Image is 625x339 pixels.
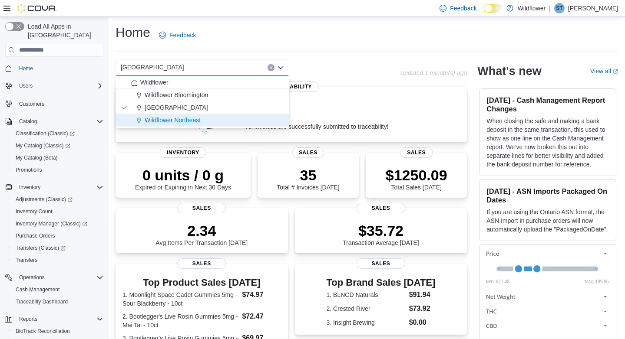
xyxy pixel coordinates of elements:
span: Sales [357,203,405,213]
span: BioTrack Reconciliation [16,328,70,335]
div: Transaction Average [DATE] [343,222,419,246]
span: Reports [19,316,37,323]
button: Purchase Orders [9,230,107,242]
a: Adjustments (Classic) [9,193,107,205]
a: Adjustments (Classic) [12,194,76,205]
p: Wildflower [518,3,546,13]
span: Operations [19,274,45,281]
div: All invoices are successfully submitted to traceability! [246,106,388,130]
span: Inventory Count [12,206,103,217]
span: Transfers [12,255,103,265]
span: Feedback [169,31,196,39]
span: Customers [16,98,103,109]
a: Traceabilty Dashboard [12,297,71,307]
span: Transfers (Classic) [12,243,103,253]
span: Sales [177,258,226,269]
p: If you are using the Ontario ASN format, the ASN Import in purchase orders will now automatically... [486,208,609,234]
button: Operations [2,271,107,284]
a: Classification (Classic) [9,127,107,140]
span: Operations [16,272,103,283]
h3: [DATE] - Cash Management Report Changes [486,96,609,113]
span: Classification (Classic) [12,128,103,139]
button: Customers [2,97,107,110]
span: Transfers (Classic) [16,244,66,251]
span: My Catalog (Beta) [12,153,103,163]
span: Home [16,63,103,74]
button: Transfers [9,254,107,266]
dt: 3. Insight Brewing [327,318,406,327]
span: My Catalog (Classic) [16,142,70,149]
span: Sales [357,258,405,269]
a: Transfers (Classic) [12,243,69,253]
a: Cash Management [12,284,63,295]
button: Inventory [16,182,44,192]
span: Inventory [160,147,206,158]
p: 35 [277,166,339,184]
button: Reports [16,314,41,324]
dd: $91.94 [409,290,436,300]
span: [GEOGRAPHIC_DATA] [145,103,208,112]
a: My Catalog (Classic) [12,140,74,151]
button: Wildflower Northeast [116,114,289,127]
dd: $0.00 [409,317,436,328]
a: View allExternal link [590,68,618,75]
span: Reports [16,314,103,324]
p: 2.34 [155,222,248,239]
a: Inventory Manager (Classic) [12,218,91,229]
a: Purchase Orders [12,231,59,241]
span: Home [19,65,33,72]
a: Classification (Classic) [12,128,78,139]
button: Operations [16,272,48,283]
span: Adjustments (Classic) [12,194,103,205]
p: $35.72 [343,222,419,239]
button: Catalog [2,115,107,127]
input: Dark Mode [484,4,502,13]
a: Inventory Count [12,206,56,217]
span: Sales [400,147,433,158]
a: Transfers (Classic) [9,242,107,254]
p: 0 units / 0 g [135,166,231,184]
span: Transfers [16,257,37,264]
h3: Top Brand Sales [DATE] [327,277,436,288]
button: BioTrack Reconciliation [9,325,107,337]
dt: 2. Crested River [327,304,406,313]
a: Home [16,63,36,74]
a: Customers [16,99,48,109]
div: Avg Items Per Transaction [DATE] [155,222,248,246]
span: Users [16,81,103,91]
span: Wildflower [140,78,169,87]
button: Close list of options [277,64,284,71]
button: My Catalog (Beta) [9,152,107,164]
dd: $73.92 [409,303,436,314]
span: Wildflower Bloomington [145,91,208,99]
button: Inventory [2,181,107,193]
button: Wildflower [116,76,289,89]
button: Inventory Count [9,205,107,218]
a: My Catalog (Beta) [12,153,61,163]
h3: [DATE] - ASN Imports Packaged On Dates [486,187,609,204]
span: Users [19,82,33,89]
span: Promotions [12,165,103,175]
span: Sales [292,147,324,158]
a: My Catalog (Classic) [9,140,107,152]
button: Users [16,81,36,91]
p: | [549,3,551,13]
span: Wildflower Northeast [145,116,201,124]
h3: Top Product Sales [DATE] [122,277,281,288]
span: Purchase Orders [16,232,55,239]
span: BioTrack Reconciliation [12,326,103,336]
button: Clear input [268,64,274,71]
p: When closing the safe and making a bank deposit in the same transaction, this used to show as one... [486,117,609,169]
p: $1250.09 [386,166,447,184]
span: Purchase Orders [12,231,103,241]
div: Sarah Tahir [554,3,565,13]
span: Classification (Classic) [16,130,75,137]
button: Home [2,62,107,75]
span: Customers [19,101,44,108]
div: Choose from the following options [116,76,289,127]
span: Inventory [16,182,103,192]
button: Cash Management [9,284,107,296]
div: Total Sales [DATE] [386,166,447,191]
img: Cova [17,4,56,13]
span: My Catalog (Classic) [12,140,103,151]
